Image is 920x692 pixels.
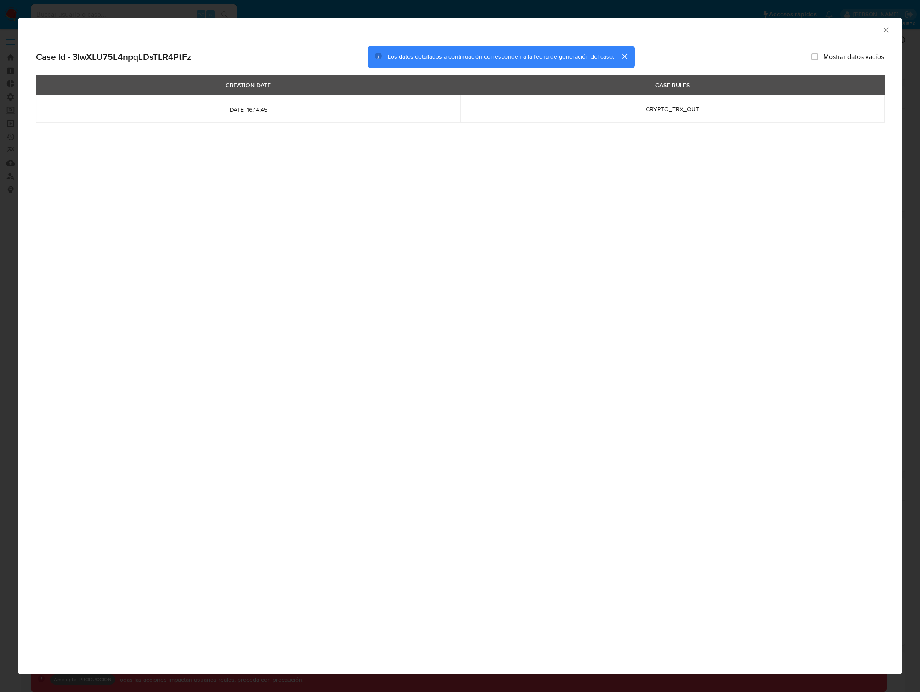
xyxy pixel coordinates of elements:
[18,18,902,674] div: closure-recommendation-modal
[614,46,635,67] button: cerrar
[823,53,884,61] span: Mostrar datos vacíos
[388,53,614,61] span: Los datos detallados a continuación corresponden a la fecha de generación del caso.
[882,26,890,33] button: Cerrar ventana
[220,78,276,92] div: CREATION DATE
[646,105,699,113] span: CRYPTO_TRX_OUT
[36,51,191,62] h2: Case Id - 3lwXLU75L4npqLDsTLR4PtFz
[650,78,695,92] div: CASE RULES
[46,106,450,113] span: [DATE] 16:14:45
[811,53,818,60] input: Mostrar datos vacíos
